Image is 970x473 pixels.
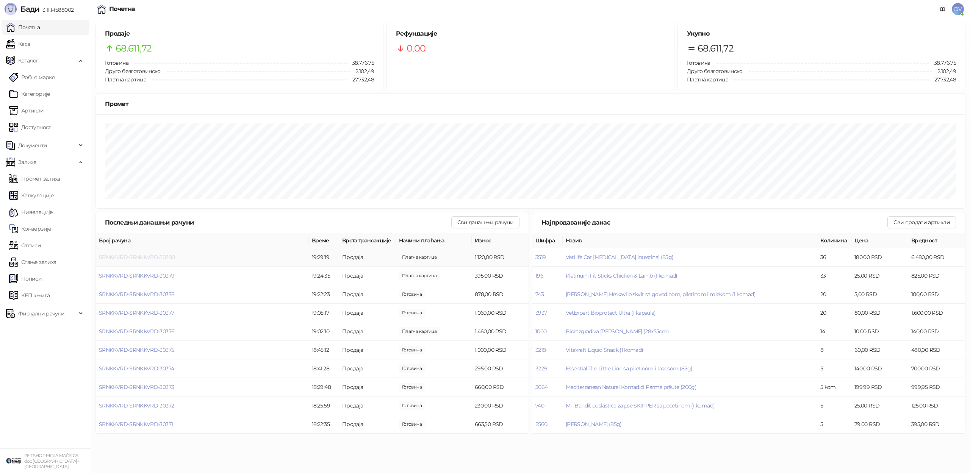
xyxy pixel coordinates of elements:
span: Друго безготовинско [687,68,743,75]
td: Продаја [339,378,396,397]
span: SRNKKVRD-SRNKKVRD-30371 [99,421,173,428]
button: Сви продати артикли [887,216,956,228]
td: 395,00 RSD [908,415,965,434]
span: 38.776,75 [929,59,956,67]
span: Залихе [18,155,36,170]
button: 740 [535,402,544,409]
td: Продаја [339,397,396,415]
span: 1.000,00 [399,420,425,428]
span: 500,00 [399,364,425,373]
td: 25,00 RSD [851,397,908,415]
td: 18:22:35 [309,415,339,434]
div: Промет [105,99,956,109]
span: 1.000,00 [399,383,425,391]
th: Врста трансакције [339,233,396,248]
img: 64x64-companyLogo-9f44b8df-f022-41eb-b7d6-300ad218de09.png [6,453,21,468]
span: Готовина [687,59,710,66]
td: Продаја [339,359,396,378]
a: Каса [6,36,30,52]
button: Mr. Bandit poslastica za pse SKIPPER sa pačetinom (1 komad) [566,402,715,409]
a: Документација [937,3,949,15]
span: 395,00 [399,272,440,280]
span: 2.000,00 [399,309,425,317]
td: 199,99 RSD [851,378,908,397]
th: Време [309,233,339,248]
td: 19:24:35 [309,267,339,285]
button: SRNKKVRD-SRNKKVRD-30376 [99,328,174,335]
a: Промет залиха [9,171,60,186]
td: 1.600,00 RSD [908,304,965,322]
td: Продаја [339,341,396,359]
span: Каталог [18,53,39,68]
td: 19:02:10 [309,322,339,341]
div: Почетна [109,6,135,12]
td: 295,00 RSD [472,359,529,378]
td: 700,00 RSD [908,359,965,378]
td: 1.120,00 RSD [472,248,529,267]
td: 395,00 RSD [472,267,529,285]
h5: Укупно [687,29,956,38]
td: Продаја [339,322,396,341]
span: Друго безготовинско [105,68,161,75]
button: 3064 [535,384,548,390]
span: 68.611,72 [116,41,152,56]
button: 2560 [535,421,547,428]
a: Калкулације [9,188,54,203]
button: VetLife Cat [MEDICAL_DATA] Intestinal (85g) [566,254,673,261]
span: SRNKKVRD-SRNKKVRD-30374 [99,365,174,372]
td: 19:05:17 [309,304,339,322]
button: 743 [535,291,544,298]
span: VetExpert Bioprotect Ultra (1 kapsula) [566,309,656,316]
td: 18:29:48 [309,378,339,397]
td: 5 [817,359,851,378]
button: SRNKKVRD-SRNKKVRD-30373 [99,384,174,390]
th: Назив [563,233,817,248]
td: 60,00 RSD [851,341,908,359]
span: 2.102,49 [350,67,374,75]
td: 660,00 RSD [472,378,529,397]
a: КЕП књига [9,288,50,303]
td: 14 [817,322,851,341]
td: 140,00 RSD [851,359,908,378]
th: Цена [851,233,908,248]
td: Продаја [339,415,396,434]
td: 8 [817,341,851,359]
td: 5 [817,415,851,434]
th: Шифра [532,233,563,248]
td: Продаја [339,285,396,304]
td: 663,50 RSD [472,415,529,434]
button: Mediterranean Natural Komadići Parma pršute (200g) [566,384,696,390]
button: 196 [535,272,543,279]
td: 1.000,00 RSD [472,341,529,359]
span: SRNKKVRD-SRNKKVRD-30375 [99,347,174,353]
img: Logo [5,3,17,15]
td: 18:41:28 [309,359,339,378]
td: 79,00 RSD [851,415,908,434]
span: SRNKKVRD-SRNKKVRD-30377 [99,309,174,316]
td: 19:22:23 [309,285,339,304]
button: SRNKKVRD-SRNKKVRD-30380 [99,254,175,261]
span: 1.120,00 [399,253,440,261]
td: 999,95 RSD [908,378,965,397]
a: Конверзије [9,221,52,236]
span: 2.102,49 [932,67,956,75]
button: SRNKKVRD-SRNKKVRD-30379 [99,272,174,279]
td: 140,00 RSD [908,322,965,341]
button: 1000 [535,328,546,335]
button: [PERSON_NAME] Hrskavi biskvit sa govedinom, piletinom i mlekom (1 komad) [566,291,756,298]
button: [PERSON_NAME] (85g) [566,421,622,428]
h5: Рефундације [396,29,665,38]
td: 5,00 RSD [851,285,908,304]
button: Platinum Fit Sticks Chicken & Lamb (1 komad) [566,272,677,279]
h5: Продаје [105,29,374,38]
span: 1.460,00 [399,327,440,336]
span: 900,00 [399,290,425,298]
th: Количина [817,233,851,248]
td: 125,00 RSD [908,397,965,415]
